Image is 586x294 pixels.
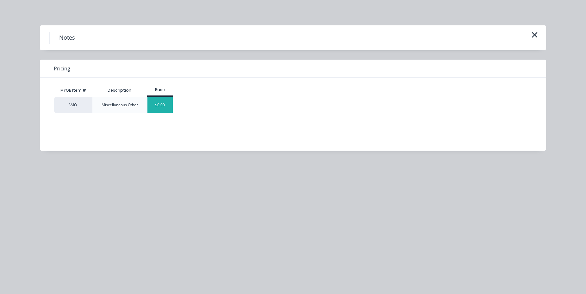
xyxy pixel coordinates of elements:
span: Pricing [54,65,70,72]
div: Miscellaneous Other [102,102,138,108]
div: \MO [54,97,92,113]
h4: Notes [49,32,84,44]
div: $0.00 [147,97,173,113]
div: MYOB Item # [54,84,92,97]
div: Base [147,87,173,93]
div: Description [103,82,136,98]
